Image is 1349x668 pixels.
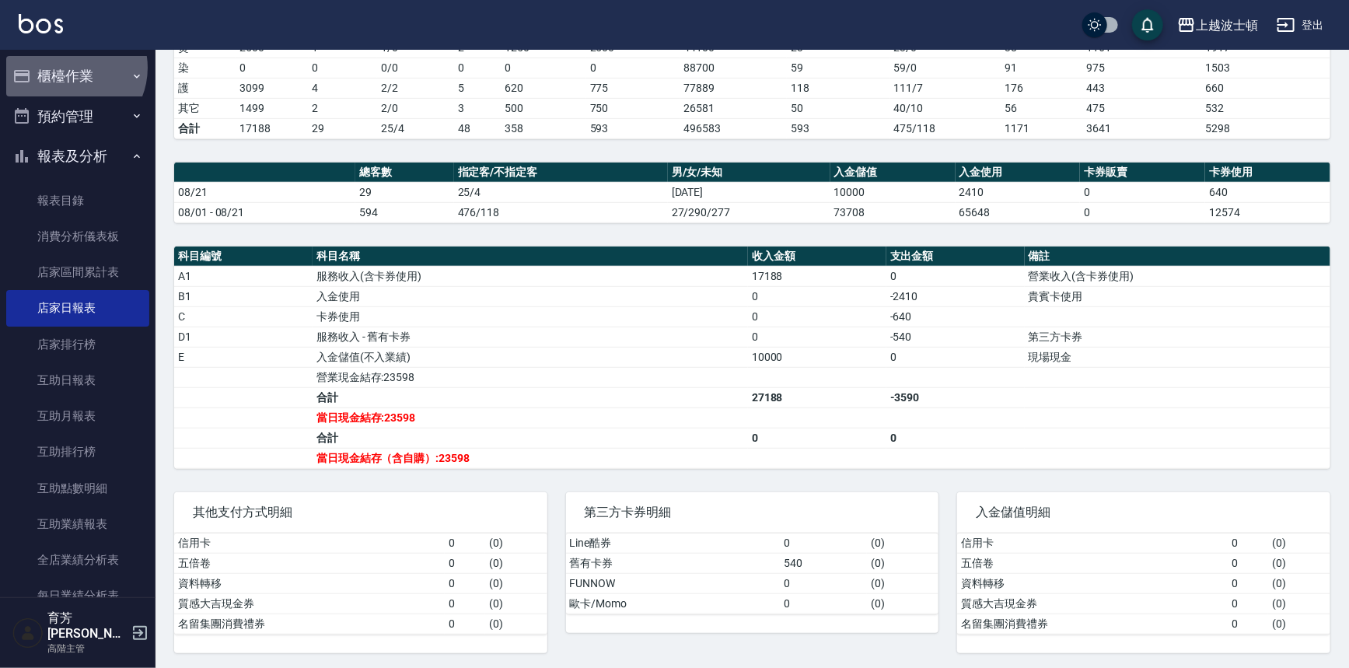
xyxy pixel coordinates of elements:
[1202,98,1330,118] td: 532
[1196,16,1258,35] div: 上越波士頓
[890,78,1001,98] td: 111 / 7
[1268,533,1330,554] td: ( 0 )
[1001,78,1083,98] td: 176
[586,118,680,138] td: 593
[830,202,956,222] td: 73708
[454,163,668,183] th: 指定客/不指定客
[377,118,454,138] td: 25/4
[886,387,1025,407] td: -3590
[748,286,886,306] td: 0
[748,247,886,267] th: 收入金額
[445,573,484,593] td: 0
[174,593,445,614] td: 質感大吉現金券
[313,347,748,367] td: 入金儲值(不入業績)
[886,306,1025,327] td: -640
[748,387,886,407] td: 27188
[886,266,1025,286] td: 0
[377,98,454,118] td: 2 / 0
[454,118,502,138] td: 48
[1080,202,1205,222] td: 0
[313,428,748,448] td: 合計
[1228,614,1268,634] td: 0
[377,58,454,78] td: 0 / 0
[174,533,445,554] td: 信用卡
[313,367,748,387] td: 營業現金結存:23598
[781,593,868,614] td: 0
[309,58,377,78] td: 0
[377,78,454,98] td: 2 / 2
[454,78,502,98] td: 5
[355,163,454,183] th: 總客數
[890,118,1001,138] td: 475/118
[174,327,313,347] td: D1
[236,98,308,118] td: 1499
[174,614,445,634] td: 名留集團消費禮券
[1132,9,1163,40] button: save
[566,553,781,573] td: 舊有卡券
[236,118,308,138] td: 17188
[586,58,680,78] td: 0
[6,398,149,434] a: 互助月報表
[485,533,547,554] td: ( 0 )
[586,98,680,118] td: 750
[787,118,890,138] td: 593
[886,286,1025,306] td: -2410
[566,573,781,593] td: FUNNOW
[668,202,830,222] td: 27/290/277
[174,553,445,573] td: 五倍卷
[174,247,313,267] th: 科目編號
[309,98,377,118] td: 2
[6,96,149,137] button: 預約管理
[668,182,830,202] td: [DATE]
[236,78,308,98] td: 3099
[867,553,938,573] td: ( 0 )
[748,327,886,347] td: 0
[6,578,149,614] a: 每日業績分析表
[485,614,547,634] td: ( 0 )
[886,428,1025,448] td: 0
[1082,118,1202,138] td: 3641
[566,533,781,554] td: Line酷券
[6,434,149,470] a: 互助排行榜
[957,614,1228,634] td: 名留集團消費禮券
[309,118,377,138] td: 29
[6,290,149,326] a: 店家日報表
[174,347,313,367] td: E
[355,202,454,222] td: 594
[1268,573,1330,593] td: ( 0 )
[6,136,149,177] button: 報表及分析
[236,58,308,78] td: 0
[1001,98,1083,118] td: 56
[6,254,149,290] a: 店家區間累計表
[174,78,236,98] td: 護
[501,118,585,138] td: 358
[830,163,956,183] th: 入金儲值
[355,182,454,202] td: 29
[1202,58,1330,78] td: 1503
[1228,593,1268,614] td: 0
[174,118,236,138] td: 合計
[174,573,445,593] td: 資料轉移
[454,58,502,78] td: 0
[445,553,484,573] td: 0
[1205,182,1330,202] td: 640
[867,533,938,554] td: ( 0 )
[313,266,748,286] td: 服務收入(含卡券使用)
[1270,11,1330,40] button: 登出
[47,642,127,656] p: 高階主管
[1025,247,1330,267] th: 備註
[566,533,939,614] table: a dense table
[680,78,787,98] td: 77889
[787,98,890,118] td: 50
[566,593,781,614] td: 歐卡/Momo
[680,58,787,78] td: 88700
[781,573,868,593] td: 0
[174,266,313,286] td: A1
[867,593,938,614] td: ( 0 )
[6,470,149,506] a: 互助點數明細
[174,58,236,78] td: 染
[1082,58,1202,78] td: 975
[1268,593,1330,614] td: ( 0 )
[1001,118,1083,138] td: 1171
[957,573,1228,593] td: 資料轉移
